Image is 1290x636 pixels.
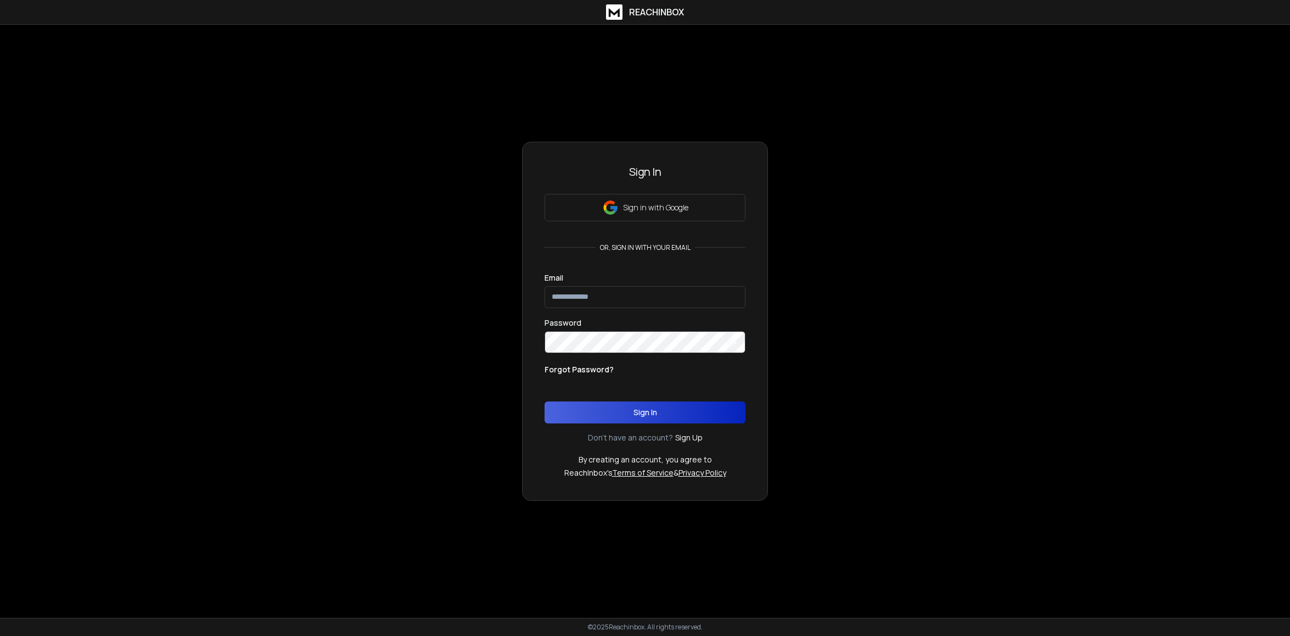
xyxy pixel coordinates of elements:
[545,319,581,327] label: Password
[612,467,674,478] a: Terms of Service
[629,5,684,19] h1: ReachInbox
[579,454,712,465] p: By creating an account, you agree to
[545,274,563,282] label: Email
[588,623,703,632] p: © 2025 Reachinbox. All rights reserved.
[545,164,745,180] h3: Sign In
[678,467,726,478] a: Privacy Policy
[545,194,745,221] button: Sign in with Google
[675,432,703,443] a: Sign Up
[606,4,684,20] a: ReachInbox
[623,202,688,213] p: Sign in with Google
[606,4,622,20] img: logo
[545,364,614,375] p: Forgot Password?
[564,467,726,478] p: ReachInbox's &
[545,401,745,423] button: Sign In
[596,243,695,252] p: or, sign in with your email
[588,432,673,443] p: Don't have an account?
